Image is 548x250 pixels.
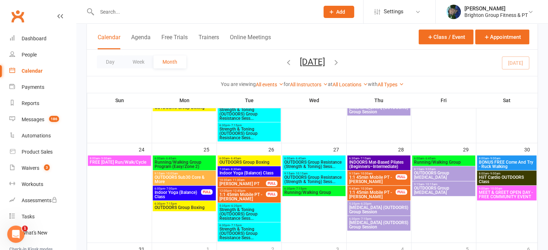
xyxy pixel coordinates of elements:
a: All Locations [333,82,368,87]
div: Waivers [22,165,39,171]
span: Add [336,9,345,15]
strong: You are viewing [221,81,256,87]
a: Payments [9,79,76,95]
span: 1:1 45min Mobile PT - [PERSON_NAME] [349,190,396,199]
div: 25 [204,143,217,155]
strong: with [368,81,378,87]
button: Day [97,55,124,68]
a: All Instructors [290,82,328,87]
span: 6:00am [414,157,474,160]
iframe: Intercom live chat [7,226,24,243]
span: - 8:30am [230,168,241,171]
div: 30 [524,143,537,155]
th: Fri [411,93,476,108]
button: Calendar [98,34,120,49]
span: MEET & GREET OPEN DAY - FREE COMMUNITY EVENT [478,190,535,199]
span: 6:30pm [154,202,214,205]
button: Week [124,55,153,68]
span: - 10:15am [424,183,437,186]
div: [PERSON_NAME] [464,5,528,12]
span: - 9:00am [489,157,500,160]
span: - 10:00am [489,187,502,190]
span: 10:30am [219,178,266,182]
span: 1 [22,226,28,231]
div: 29 [463,143,476,155]
span: 6:30am [349,157,409,160]
div: What's New [22,230,48,236]
span: - 9:00am [489,172,500,175]
span: [PERSON_NAME] PT [219,182,266,186]
button: Online Meetings [230,34,271,49]
strong: for [284,81,290,87]
span: 3 [44,164,50,171]
span: - 6:45am [424,157,436,160]
span: - 7:15pm [360,217,371,221]
div: Dashboard [22,36,46,41]
a: All events [256,82,284,87]
div: Calendar [22,68,43,74]
span: - 6:45am [230,157,241,160]
span: Strength & Toning (OUTDOORS) Group Resistance Sess... [219,127,279,140]
span: Running/Walking Group [284,190,344,195]
div: Messages [22,117,44,122]
span: HiiT Cardio OUTDOORS Class [478,175,535,184]
span: - 7:15pm [230,124,242,127]
span: 5:35pm [219,204,279,208]
div: 24 [139,143,152,155]
span: - 7:15pm [165,202,177,205]
th: Thu [347,93,411,108]
span: 6:30pm [219,224,279,227]
span: 6:00am [154,157,214,160]
span: 9:15am [154,172,214,175]
span: 6:00am [219,157,279,160]
span: 6:30pm [349,217,409,221]
div: FULL [396,189,407,195]
div: Workouts [22,181,43,187]
div: Reports [22,100,39,106]
span: 6:00am [284,157,344,160]
span: - 7:15am [359,157,371,160]
span: 8:15am [414,168,474,171]
button: Agenda [131,34,151,49]
span: Running/Walking Group [414,160,474,164]
img: thumb_image1560898922.png [446,5,461,19]
div: 27 [333,143,346,155]
span: - 6:45am [165,157,176,160]
button: Appointment [475,29,529,44]
span: OUTDOORS Group Resistance (Strength & Toning) Sess... [284,175,344,184]
span: - 9:00am [100,157,111,160]
span: OUTDOORS Group Boxing [154,205,214,210]
strong: at [328,81,333,87]
a: Calendar [9,63,76,79]
a: Clubworx [9,7,27,25]
span: Settings [384,4,404,20]
th: Tue [217,93,282,108]
span: - 12:45pm [232,189,245,192]
span: Strength & Toning (OUTDOORS) Group Resistance Sess... [219,227,279,240]
span: INDOORS Mat-Based Pilates (Beginners–Intermediate) [349,160,409,169]
a: Product Sales [9,144,76,160]
span: - 7:15pm [295,187,307,190]
span: 12:00pm [219,189,266,192]
span: Indoor Yoga (Balance) Class [154,190,201,199]
div: Tasks [22,214,35,219]
span: 9:45am [349,187,396,190]
div: Product Sales [22,149,53,155]
div: People [22,52,37,58]
div: Assessments [22,197,57,203]
span: - 10:00am [359,172,373,175]
input: Search... [95,7,314,17]
span: - 6:45am [294,157,306,160]
a: Automations [9,128,76,144]
th: Sun [87,93,152,108]
div: FULL [396,174,407,179]
span: - 10:30am [359,187,373,190]
button: Free Trials [161,34,188,49]
span: OUTDOORS Group Resistance (Strength & Toning) Sess... [284,160,344,169]
a: Tasks [9,209,76,225]
a: Assessments [9,192,76,209]
span: OUTDOORS Group Boxing [219,160,279,164]
a: All Types [378,82,404,87]
span: 6:30pm [219,124,279,127]
a: Waivers 3 [9,160,76,176]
